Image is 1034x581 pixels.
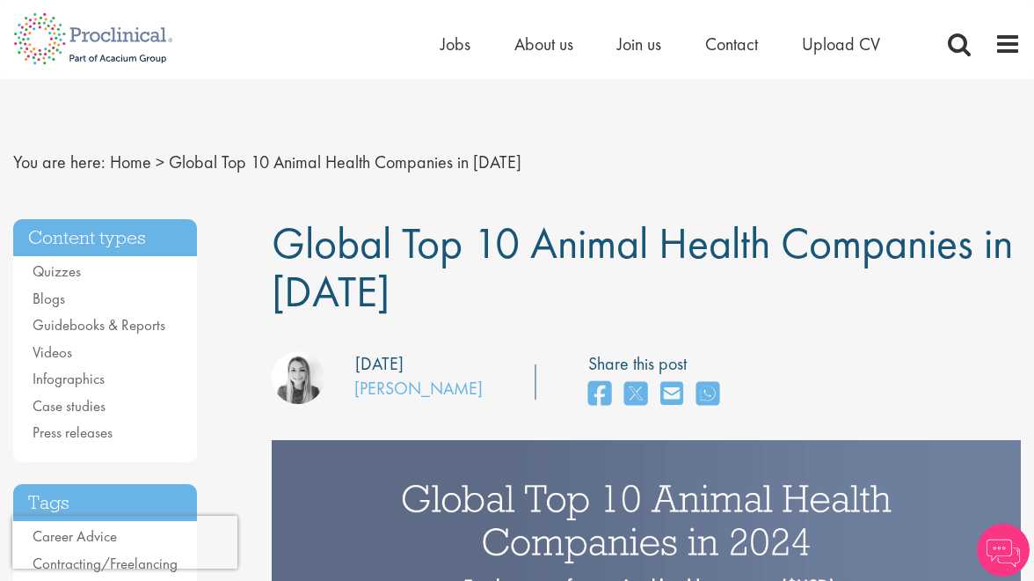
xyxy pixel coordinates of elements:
a: Videos [33,342,72,362]
h3: Tags [13,484,197,522]
a: [PERSON_NAME] [354,377,483,400]
a: Contracting/Freelancing [33,554,178,573]
div: [DATE] [355,351,404,377]
h3: Content types [13,219,197,257]
iframe: reCAPTCHA [12,516,237,569]
span: Global Top 10 Animal Health Companies in [DATE] [272,215,1013,320]
a: Join us [617,33,661,55]
a: share on whats app [696,376,719,414]
a: About us [514,33,573,55]
a: Quizzes [33,261,81,281]
img: Hannah Burke [272,351,324,404]
span: Global Top 10 Animal Health Companies in [DATE] [169,151,521,173]
a: Press releases [33,423,113,442]
span: > [156,151,164,173]
a: Infographics [33,369,105,388]
label: Share this post [588,351,728,377]
a: Jobs [441,33,470,55]
a: Contact [705,33,758,55]
a: share on facebook [588,376,611,414]
a: share on twitter [624,376,647,414]
a: Guidebooks & Reports [33,315,165,335]
a: share on email [660,376,683,414]
span: You are here: [13,151,106,173]
a: Case studies [33,396,106,416]
img: Chatbot [977,524,1030,577]
a: breadcrumb link [110,151,151,173]
a: Blogs [33,289,65,308]
a: Upload CV [802,33,880,55]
